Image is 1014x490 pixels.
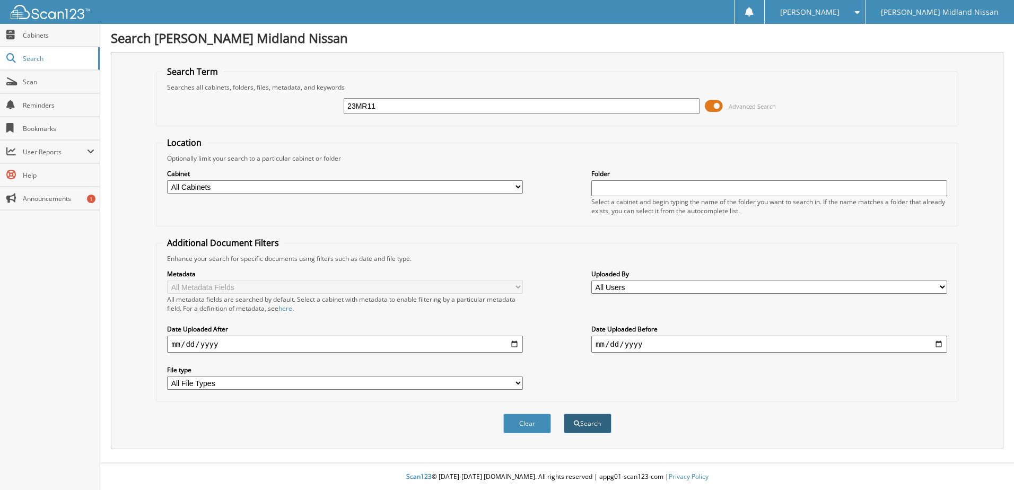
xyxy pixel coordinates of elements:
input: end [591,336,947,353]
label: Cabinet [167,169,523,178]
span: Help [23,171,94,180]
input: start [167,336,523,353]
button: Clear [503,414,551,433]
span: Announcements [23,194,94,203]
div: 1 [87,195,95,203]
label: Uploaded By [591,269,947,278]
label: Date Uploaded Before [591,325,947,334]
legend: Location [162,137,207,148]
div: Enhance your search for specific documents using filters such as date and file type. [162,254,952,263]
label: Date Uploaded After [167,325,523,334]
span: Search [23,54,93,63]
label: Metadata [167,269,523,278]
legend: Additional Document Filters [162,237,284,249]
span: Reminders [23,101,94,110]
span: Cabinets [23,31,94,40]
span: User Reports [23,147,87,156]
legend: Search Term [162,66,223,77]
button: Search [564,414,611,433]
a: Privacy Policy [669,472,709,481]
a: here [278,304,292,313]
img: scan123-logo-white.svg [11,5,90,19]
span: Bookmarks [23,124,94,133]
div: © [DATE]-[DATE] [DOMAIN_NAME]. All rights reserved | appg01-scan123-com | [100,464,1014,490]
div: Optionally limit your search to a particular cabinet or folder [162,154,952,163]
label: Folder [591,169,947,178]
h1: Search [PERSON_NAME] Midland Nissan [111,29,1003,47]
span: [PERSON_NAME] [780,9,840,15]
span: Advanced Search [729,102,776,110]
label: File type [167,365,523,374]
span: [PERSON_NAME] Midland Nissan [881,9,999,15]
div: Select a cabinet and begin typing the name of the folder you want to search in. If the name match... [591,197,947,215]
span: Scan [23,77,94,86]
div: All metadata fields are searched by default. Select a cabinet with metadata to enable filtering b... [167,295,523,313]
div: Searches all cabinets, folders, files, metadata, and keywords [162,83,952,92]
span: Scan123 [406,472,432,481]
